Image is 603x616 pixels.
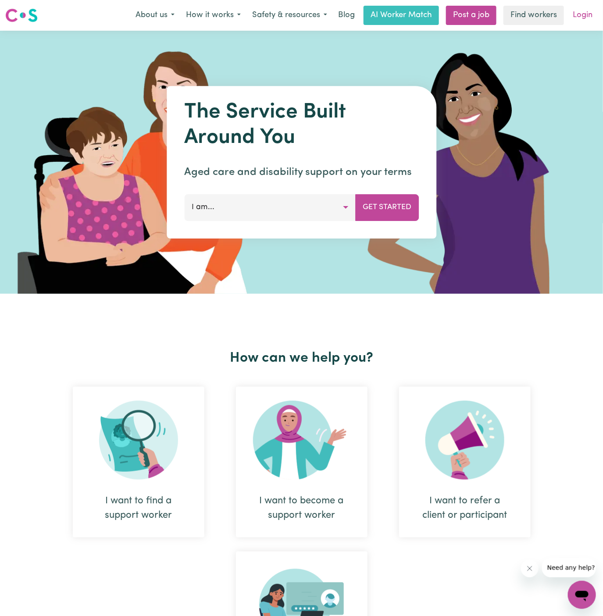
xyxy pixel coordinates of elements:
[73,387,204,538] div: I want to find a support worker
[257,494,346,523] div: I want to become a support worker
[236,387,368,538] div: I want to become a support worker
[184,164,419,180] p: Aged care and disability support on your terms
[246,6,333,25] button: Safety & resources
[5,5,38,25] a: Careseekers logo
[521,560,539,577] iframe: Close message
[355,194,419,221] button: Get Started
[94,494,183,523] div: I want to find a support worker
[446,6,496,25] a: Post a job
[184,194,356,221] button: I am...
[180,6,246,25] button: How it works
[99,401,178,480] img: Search
[568,581,596,609] iframe: Button to launch messaging window
[333,6,360,25] a: Blog
[399,387,531,538] div: I want to refer a client or participant
[364,6,439,25] a: AI Worker Match
[57,350,546,367] h2: How can we help you?
[567,6,598,25] a: Login
[184,100,419,150] h1: The Service Built Around You
[503,6,564,25] a: Find workers
[130,6,180,25] button: About us
[542,558,596,577] iframe: Message from company
[253,401,350,480] img: Become Worker
[5,7,38,23] img: Careseekers logo
[420,494,510,523] div: I want to refer a client or participant
[425,401,504,480] img: Refer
